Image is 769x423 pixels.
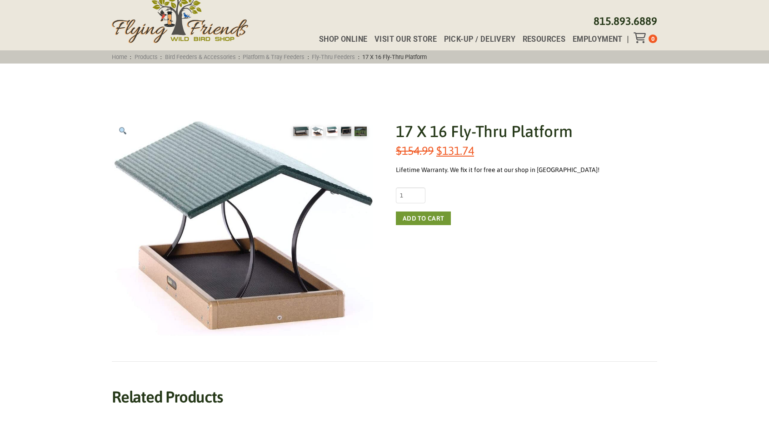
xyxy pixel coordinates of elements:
a: View full-screen image gallery [112,120,134,142]
a: Home [109,54,130,60]
span: Pick-up / Delivery [444,36,515,43]
span: Employment [573,36,623,43]
span: Visit Our Store [375,36,437,43]
a: Visit Our Store [367,36,437,43]
span: : : : : : [109,54,430,60]
img: 17 X 16 Fly-Thru Platform [293,127,308,136]
h2: Related products [112,387,657,406]
a: Pick-up / Delivery [437,36,515,43]
a: Shop Online [312,36,367,43]
span: $ [396,144,402,157]
bdi: 131.74 [436,144,474,157]
h1: 17 X 16 Fly-Thru Platform [396,120,657,143]
a: Employment [565,36,623,43]
img: 17 X 16 Fly-Thru Platform - Image 2 [312,127,323,136]
span: Shop Online [319,36,367,43]
a: Platform & Tray Feeders [240,54,308,60]
a: Fly-Thru Feeders [309,54,358,60]
span: 17 X 16 Fly-Thru Platform [360,54,430,60]
input: Product quantity [396,187,425,203]
span: $ [436,144,442,157]
img: 🔍 [119,127,126,134]
span: Resources [523,36,566,43]
button: Add to cart [396,211,451,225]
img: 17 X 16 Fly-Thru Platform - Image 3 [326,127,338,136]
a: Bird Feeders & Accessories [162,54,239,60]
a: 815.893.6889 [594,15,657,27]
img: 17 X 16 Fly-Thru Platform - Image 5 [355,127,367,136]
div: Lifetime Warranty. We fix it for free at our shop in [GEOGRAPHIC_DATA]! [396,165,657,175]
a: Resources [515,36,565,43]
div: Toggle Off Canvas Content [634,32,649,43]
img: 17 X 16 Fly-Thru Platform - Image 4 [341,127,351,136]
span: 0 [651,35,654,42]
bdi: 154.99 [396,144,434,157]
a: Products [131,54,160,60]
